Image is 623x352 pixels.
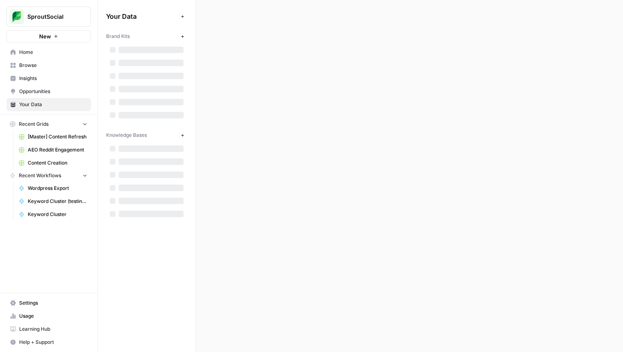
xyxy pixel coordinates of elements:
[15,208,91,221] a: Keyword Cluster
[28,198,87,205] span: Keyword Cluster (testing copy)
[7,118,91,130] button: Recent Grids
[19,120,49,128] span: Recent Grids
[7,7,91,27] button: Workspace: SproutSocial
[7,296,91,310] a: Settings
[28,146,87,154] span: AEO Reddit Engagement
[39,32,51,40] span: New
[7,72,91,85] a: Insights
[106,11,177,21] span: Your Data
[19,88,87,95] span: Opportunities
[106,131,147,139] span: Knowledge Bases
[7,169,91,182] button: Recent Workflows
[28,159,87,167] span: Content Creation
[19,172,61,179] span: Recent Workflows
[7,310,91,323] a: Usage
[15,182,91,195] a: Wordpress Export
[7,98,91,111] a: Your Data
[19,49,87,56] span: Home
[28,133,87,140] span: [Master] Content Refresh
[7,59,91,72] a: Browse
[106,33,130,40] span: Brand Kits
[28,211,87,218] span: Keyword Cluster
[9,9,24,24] img: SproutSocial Logo
[7,46,91,59] a: Home
[15,143,91,156] a: AEO Reddit Engagement
[15,130,91,143] a: [Master] Content Refresh
[7,30,91,42] button: New
[15,195,91,208] a: Keyword Cluster (testing copy)
[19,299,87,307] span: Settings
[19,62,87,69] span: Browse
[19,325,87,333] span: Learning Hub
[15,156,91,169] a: Content Creation
[7,85,91,98] a: Opportunities
[19,339,87,346] span: Help + Support
[19,312,87,320] span: Usage
[7,336,91,349] button: Help + Support
[27,13,77,21] span: SproutSocial
[28,185,87,192] span: Wordpress Export
[19,101,87,108] span: Your Data
[7,323,91,336] a: Learning Hub
[19,75,87,82] span: Insights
